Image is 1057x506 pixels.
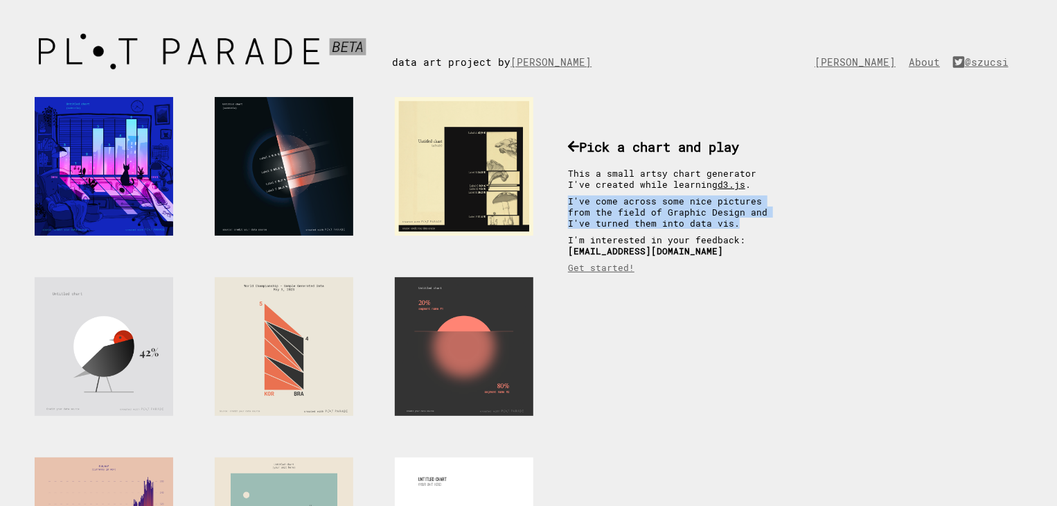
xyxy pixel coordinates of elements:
[568,195,783,229] p: I've come across some nice pictures from the field of Graphic Design and I've turned them into da...
[568,262,634,273] a: Get started!
[568,234,783,256] p: I'm interested in your feedback:
[568,245,723,256] b: [EMAIL_ADDRESS][DOMAIN_NAME]
[909,55,947,69] a: About
[815,55,903,69] a: [PERSON_NAME]
[718,179,745,190] a: d3.js
[510,55,598,69] a: [PERSON_NAME]
[568,168,783,190] p: This a small artsy chart generator I've created while learning .
[953,55,1015,69] a: @szucsi
[392,28,612,69] div: data art project by
[568,138,783,155] h3: Pick a chart and play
